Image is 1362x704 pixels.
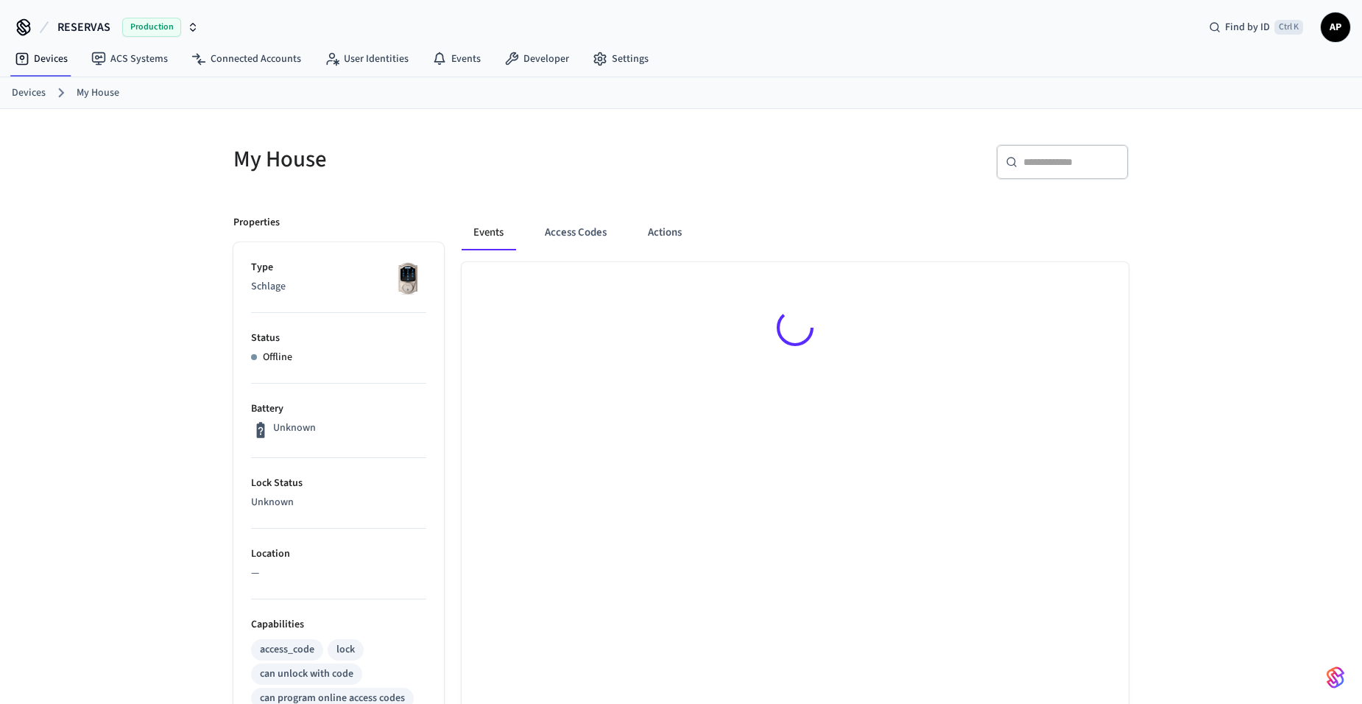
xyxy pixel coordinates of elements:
[336,642,355,658] div: lock
[1322,14,1349,41] span: AP
[1197,14,1315,41] div: Find by IDCtrl K
[233,215,280,230] p: Properties
[77,85,119,101] a: My House
[251,331,426,346] p: Status
[251,260,426,275] p: Type
[420,46,493,72] a: Events
[1327,666,1344,689] img: SeamLogoGradient.69752ec5.svg
[80,46,180,72] a: ACS Systems
[313,46,420,72] a: User Identities
[462,215,515,250] button: Events
[57,18,110,36] span: RESERVAS
[180,46,313,72] a: Connected Accounts
[251,279,426,295] p: Schlage
[636,215,694,250] button: Actions
[122,18,181,37] span: Production
[251,495,426,510] p: Unknown
[493,46,581,72] a: Developer
[12,85,46,101] a: Devices
[251,476,426,491] p: Lock Status
[462,215,1129,250] div: ant example
[1274,20,1303,35] span: Ctrl K
[251,566,426,581] p: —
[581,46,660,72] a: Settings
[1225,20,1270,35] span: Find by ID
[260,666,353,682] div: can unlock with code
[273,420,316,436] p: Unknown
[251,401,426,417] p: Battery
[260,642,314,658] div: access_code
[251,617,426,633] p: Capabilities
[389,260,426,297] img: Schlage Sense Smart Deadbolt with Camelot Trim, Front
[533,215,618,250] button: Access Codes
[233,144,672,175] h5: My House
[3,46,80,72] a: Devices
[263,350,292,365] p: Offline
[251,546,426,562] p: Location
[1321,13,1350,42] button: AP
